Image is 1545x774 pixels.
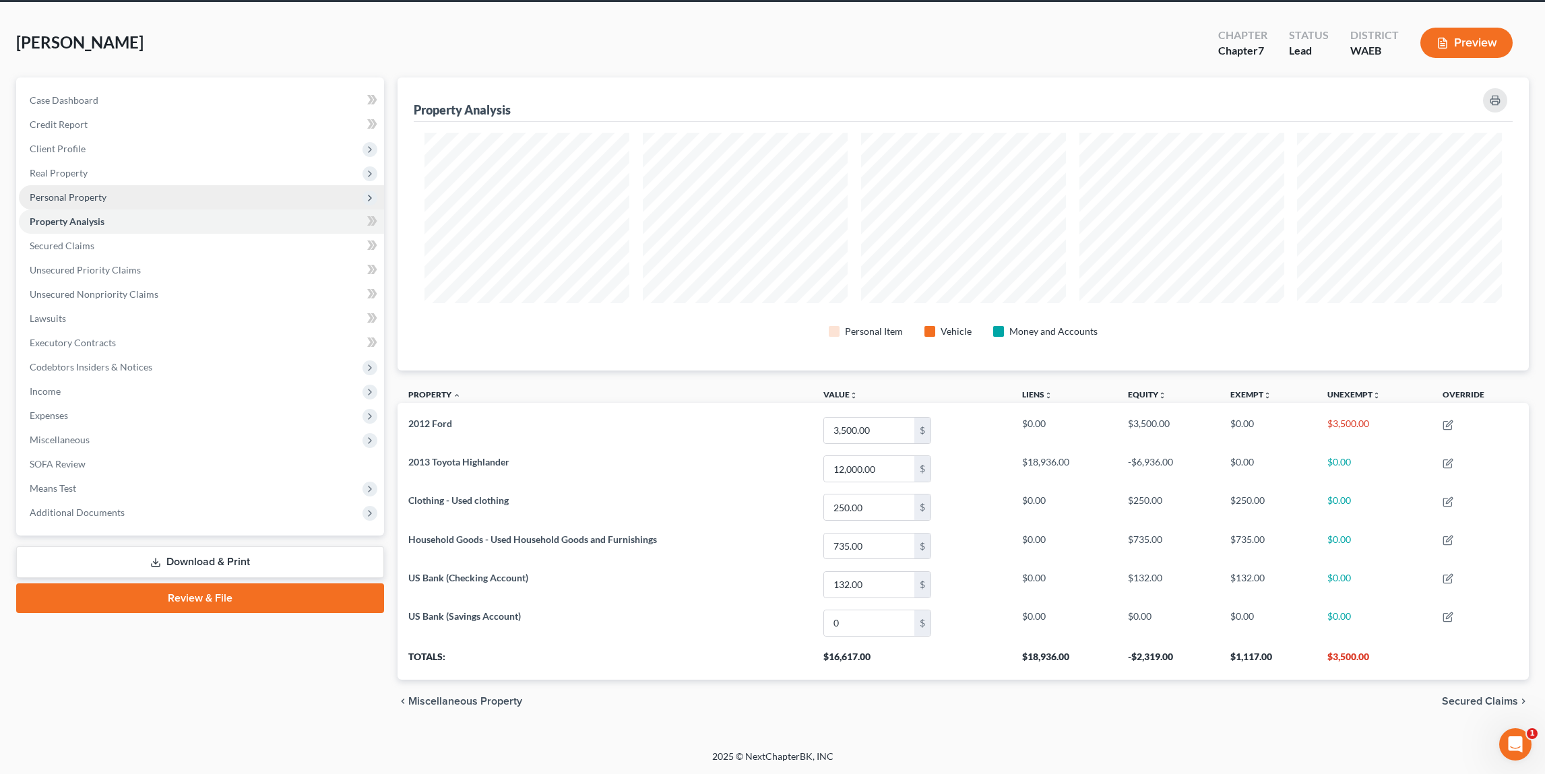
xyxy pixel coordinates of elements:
[19,112,384,137] a: Credit Report
[1011,604,1117,642] td: $0.00
[1350,43,1399,59] div: WAEB
[1432,381,1529,412] th: Override
[1317,488,1431,527] td: $0.00
[824,534,914,559] input: 0.00
[1317,450,1431,488] td: $0.00
[19,282,384,307] a: Unsecured Nonpriority Claims
[19,209,384,234] a: Property Analysis
[30,410,68,421] span: Expenses
[1263,391,1271,399] i: unfold_more
[1117,488,1220,527] td: $250.00
[398,696,522,707] button: chevron_left Miscellaneous Property
[824,418,914,443] input: 0.00
[30,434,90,445] span: Miscellaneous
[914,534,931,559] div: $
[30,143,86,154] span: Client Profile
[1117,411,1220,449] td: $3,500.00
[1011,527,1117,565] td: $0.00
[1218,28,1267,43] div: Chapter
[1258,44,1264,57] span: 7
[1011,488,1117,527] td: $0.00
[1011,450,1117,488] td: $18,936.00
[1220,642,1317,680] th: $1,117.00
[1158,391,1166,399] i: unfold_more
[1373,391,1381,399] i: unfold_more
[1022,389,1052,399] a: Liensunfold_more
[19,307,384,331] a: Lawsuits
[1317,565,1431,604] td: $0.00
[1350,28,1399,43] div: District
[30,94,98,106] span: Case Dashboard
[30,507,125,518] span: Additional Documents
[1117,450,1220,488] td: -$6,936.00
[30,119,88,130] span: Credit Report
[30,361,152,373] span: Codebtors Insiders & Notices
[19,331,384,355] a: Executory Contracts
[1518,696,1529,707] i: chevron_right
[914,456,931,482] div: $
[1420,28,1513,58] button: Preview
[408,389,461,399] a: Property expand_less
[30,167,88,179] span: Real Property
[19,258,384,282] a: Unsecured Priority Claims
[823,389,858,399] a: Valueunfold_more
[1220,565,1317,604] td: $132.00
[914,572,931,598] div: $
[1289,43,1329,59] div: Lead
[914,610,931,636] div: $
[453,391,461,399] i: expand_less
[1230,389,1271,399] a: Exemptunfold_more
[389,750,1157,774] div: 2025 © NextChapterBK, INC
[1317,642,1431,680] th: $3,500.00
[1218,43,1267,59] div: Chapter
[408,610,521,622] span: US Bank (Savings Account)
[408,494,509,506] span: Clothing - Used clothing
[19,234,384,258] a: Secured Claims
[1317,527,1431,565] td: $0.00
[408,534,657,545] span: Household Goods - Used Household Goods and Furnishings
[30,458,86,470] span: SOFA Review
[845,325,903,338] div: Personal Item
[408,696,522,707] span: Miscellaneous Property
[1527,728,1538,739] span: 1
[408,572,528,583] span: US Bank (Checking Account)
[1009,325,1098,338] div: Money and Accounts
[1220,488,1317,527] td: $250.00
[408,456,509,467] span: 2013 Toyota Highlander
[1011,411,1117,449] td: $0.00
[1117,642,1220,680] th: -$2,319.00
[824,494,914,520] input: 0.00
[1044,391,1052,399] i: unfold_more
[1220,450,1317,488] td: $0.00
[1327,389,1381,399] a: Unexemptunfold_more
[1220,411,1317,449] td: $0.00
[1317,411,1431,449] td: $3,500.00
[914,494,931,520] div: $
[824,456,914,482] input: 0.00
[16,546,384,578] a: Download & Print
[941,325,972,338] div: Vehicle
[813,642,1011,680] th: $16,617.00
[850,391,858,399] i: unfold_more
[398,642,813,680] th: Totals:
[1117,565,1220,604] td: $132.00
[16,32,144,52] span: [PERSON_NAME]
[1117,527,1220,565] td: $735.00
[1289,28,1329,43] div: Status
[19,452,384,476] a: SOFA Review
[30,313,66,324] span: Lawsuits
[1220,527,1317,565] td: $735.00
[30,264,141,276] span: Unsecured Priority Claims
[30,288,158,300] span: Unsecured Nonpriority Claims
[1442,696,1529,707] button: Secured Claims chevron_right
[824,610,914,636] input: 0.00
[914,418,931,443] div: $
[824,572,914,598] input: 0.00
[1499,728,1532,761] iframe: Intercom live chat
[1128,389,1166,399] a: Equityunfold_more
[16,583,384,613] a: Review & File
[1011,642,1117,680] th: $18,936.00
[1011,565,1117,604] td: $0.00
[1442,696,1518,707] span: Secured Claims
[398,696,408,707] i: chevron_left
